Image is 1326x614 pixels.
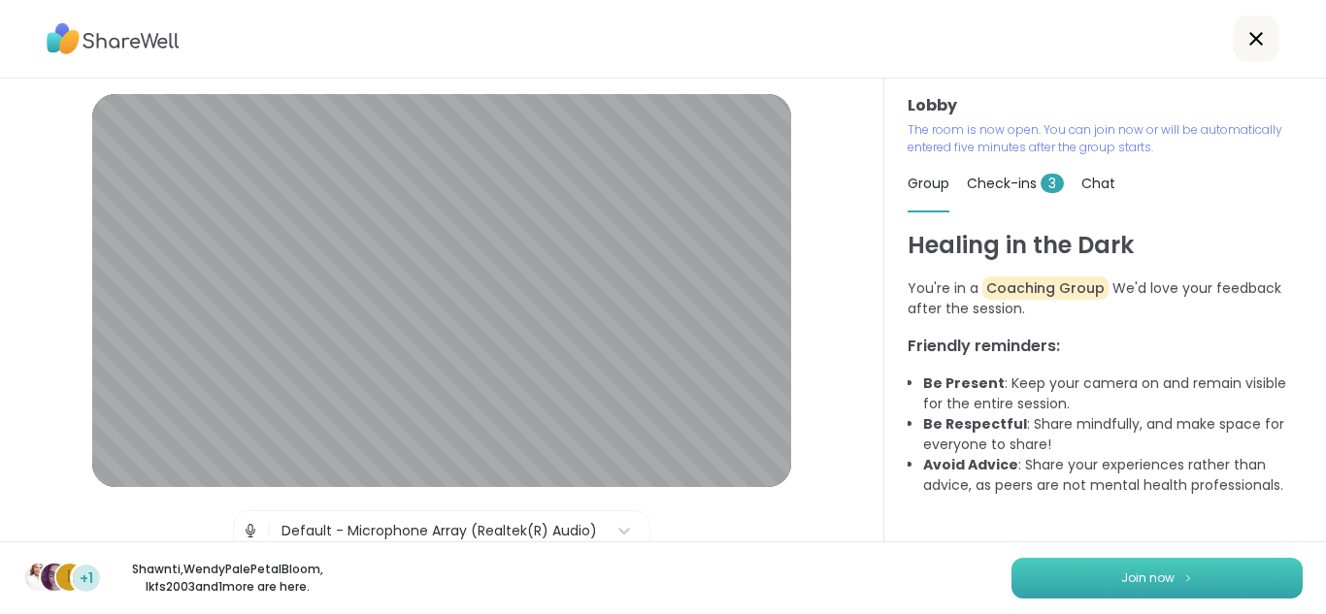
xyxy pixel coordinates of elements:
img: Shawnti [25,564,52,591]
span: 3 [1041,174,1064,193]
div: Default - Microphone Array (Realtek(R) Audio) [282,521,597,541]
button: Join now [1011,558,1303,598]
b: Be Present [923,373,1005,393]
span: +1 [80,568,93,589]
span: Group [908,174,949,193]
p: Shawnti , WendyPalePetalBloom , lkfs2003 and 1 more are here. [118,561,336,596]
p: The room is now open. You can join now or will be automatically entered five minutes after the gr... [908,121,1303,156]
span: l [67,565,74,590]
b: Avoid Advice [923,455,1018,474]
p: You're in a We'd love your feedback after the session. [908,278,1303,319]
li: : Share mindfully, and make space for everyone to share! [923,414,1303,455]
span: Check-ins [967,174,1064,193]
span: Join now [1121,569,1175,587]
img: Microphone [242,511,259,550]
img: ShareWell Logomark [1182,572,1194,583]
span: Chat [1081,174,1115,193]
b: Be Respectful [923,414,1027,434]
h1: Healing in the Dark [908,228,1303,263]
li: : Share your experiences rather than advice, as peers are not mental health professionals. [923,455,1303,496]
span: | [267,511,272,550]
li: : Keep your camera on and remain visible for the entire session. [923,373,1303,414]
span: Coaching Group [982,276,1109,300]
img: WendyPalePetalBloom [41,564,68,591]
h3: Friendly reminders: [908,335,1303,358]
img: ShareWell Logo [47,16,180,61]
h3: Lobby [908,94,1303,117]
